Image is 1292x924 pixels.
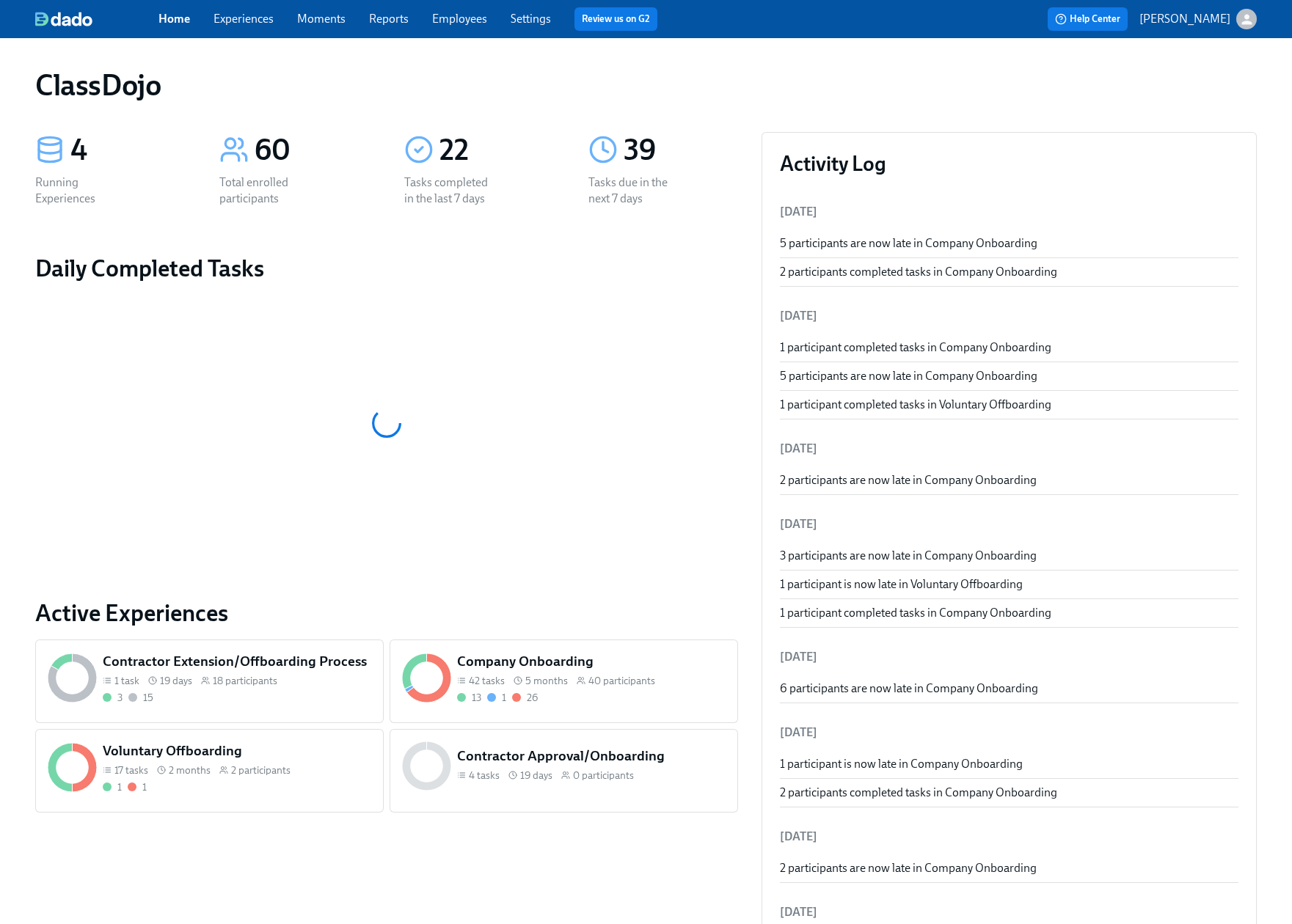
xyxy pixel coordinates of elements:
span: 42 tasks [469,674,505,688]
div: Tasks completed in the last 7 days [404,175,498,207]
a: Company Onboarding42 tasks 5 months40 participants13126 [390,639,738,723]
a: dado [35,12,158,26]
h3: Activity Log [780,150,1238,177]
div: 3 [117,691,123,705]
h5: Contractor Approval/Onboarding [457,747,726,766]
span: 18 participants [213,674,277,688]
div: Total enrolled participants [219,175,313,207]
div: 4 [70,132,184,169]
div: 26 [527,691,538,705]
h5: Voluntary Offboarding [103,741,371,760]
a: Active Experiences [35,598,738,628]
div: Completed all due tasks [103,780,122,794]
h5: Contractor Extension/Offboarding Process [103,652,371,671]
div: On time with open tasks [487,691,506,705]
a: Moments [297,12,346,26]
div: 1 participant is now late in Voluntary Offboarding [780,576,1238,593]
a: Contractor Approval/Onboarding4 tasks 19 days0 participants [390,729,738,813]
a: Voluntary Offboarding17 tasks 2 months2 participants11 [35,729,384,813]
span: 4 tasks [469,769,500,782]
div: 2 participants are now late in Company Onboarding [780,860,1238,876]
h2: Daily Completed Tasks [35,254,738,283]
span: [DATE] [780,205,817,219]
div: 1 [117,780,122,794]
a: Review us on G2 [582,12,650,26]
h1: ClassDojo [35,67,161,103]
div: With overdue tasks [128,780,147,794]
span: Help Center [1055,12,1120,26]
div: Not started [128,691,153,705]
div: 2 participants are now late in Company Onboarding [780,472,1238,488]
div: 5 participants are now late in Company Onboarding [780,235,1238,252]
a: Home [158,12,190,26]
div: Running Experiences [35,175,129,207]
div: 1 participant completed tasks in Voluntary Offboarding [780,397,1238,413]
button: [PERSON_NAME] [1139,9,1257,29]
div: 3 participants are now late in Company Onboarding [780,548,1238,564]
span: 40 participants [588,674,655,688]
div: 1 [142,780,147,794]
p: [PERSON_NAME] [1139,11,1230,27]
div: 60 [255,132,368,169]
li: [DATE] [780,431,1238,466]
span: 19 days [160,674,192,688]
a: Contractor Extension/Offboarding Process1 task 19 days18 participants315 [35,639,384,723]
div: 1 participant completed tasks in Company Onboarding [780,340,1238,356]
li: [DATE] [780,507,1238,542]
h5: Company Onboarding [457,652,726,671]
div: 15 [143,691,153,705]
a: Settings [511,12,551,26]
button: Help Center [1048,7,1128,31]
span: 5 months [525,674,568,688]
li: [DATE] [780,298,1238,334]
div: 22 [439,132,553,169]
div: 6 participants are now late in Company Onboarding [780,681,1238,697]
div: 2 participants completed tasks in Company Onboarding [780,264,1238,280]
img: dado [35,12,92,26]
li: [DATE] [780,819,1238,854]
div: 2 participants completed tasks in Company Onboarding [780,785,1238,801]
span: 2 participants [231,763,291,777]
span: 2 months [169,763,211,777]
div: 5 participants are now late in Company Onboarding [780,368,1238,384]
div: 1 [502,691,506,705]
li: [DATE] [780,715,1238,750]
a: Reports [369,12,409,26]
div: 1 participant completed tasks in Company Onboarding [780,605,1238,621]
div: Completed all due tasks [103,691,123,705]
a: Experiences [213,12,274,26]
span: 17 tasks [114,763,148,777]
span: 0 participants [573,769,634,782]
span: 1 task [114,674,139,688]
span: 19 days [520,769,552,782]
div: 39 [624,132,737,169]
div: 13 [472,691,481,705]
a: Employees [432,12,487,26]
div: 1 participant is now late in Company Onboarding [780,756,1238,772]
button: Review us on G2 [574,7,657,31]
div: With overdue tasks [512,691,538,705]
div: Tasks due in the next 7 days [588,175,682,207]
div: Completed all due tasks [457,691,481,705]
li: [DATE] [780,639,1238,675]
